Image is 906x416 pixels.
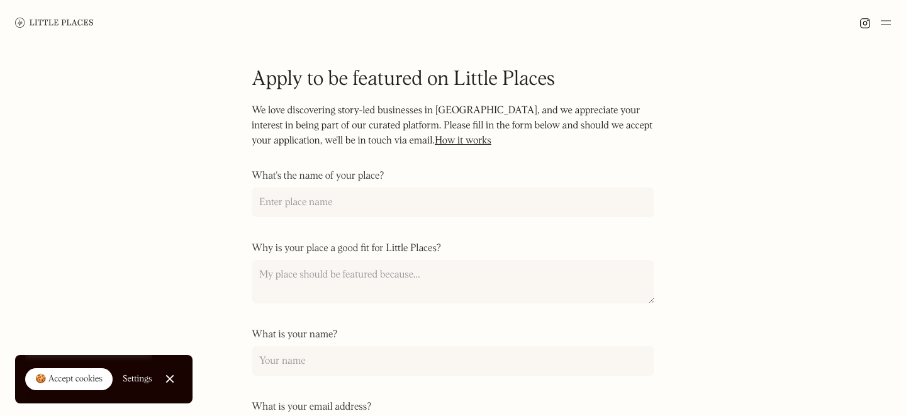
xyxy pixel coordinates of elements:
[252,401,654,413] label: What is your email address?
[252,329,654,341] label: What is your name?
[435,136,491,146] a: How it works
[35,373,103,386] div: 🍪 Accept cookies
[157,366,182,391] a: Close Cookie Popup
[123,365,152,393] a: Settings
[123,374,152,383] div: Settings
[252,103,654,164] p: We love discovering story-led businesses in [GEOGRAPHIC_DATA], and we appreciate your interest in...
[252,346,654,376] input: Your name
[252,66,654,93] h1: Apply to be featured on Little Places
[252,242,654,255] label: Why is your place a good fit for Little Places?
[25,368,113,391] a: 🍪 Accept cookies
[252,188,654,217] input: Enter place name
[252,170,654,183] label: What's the name of your place?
